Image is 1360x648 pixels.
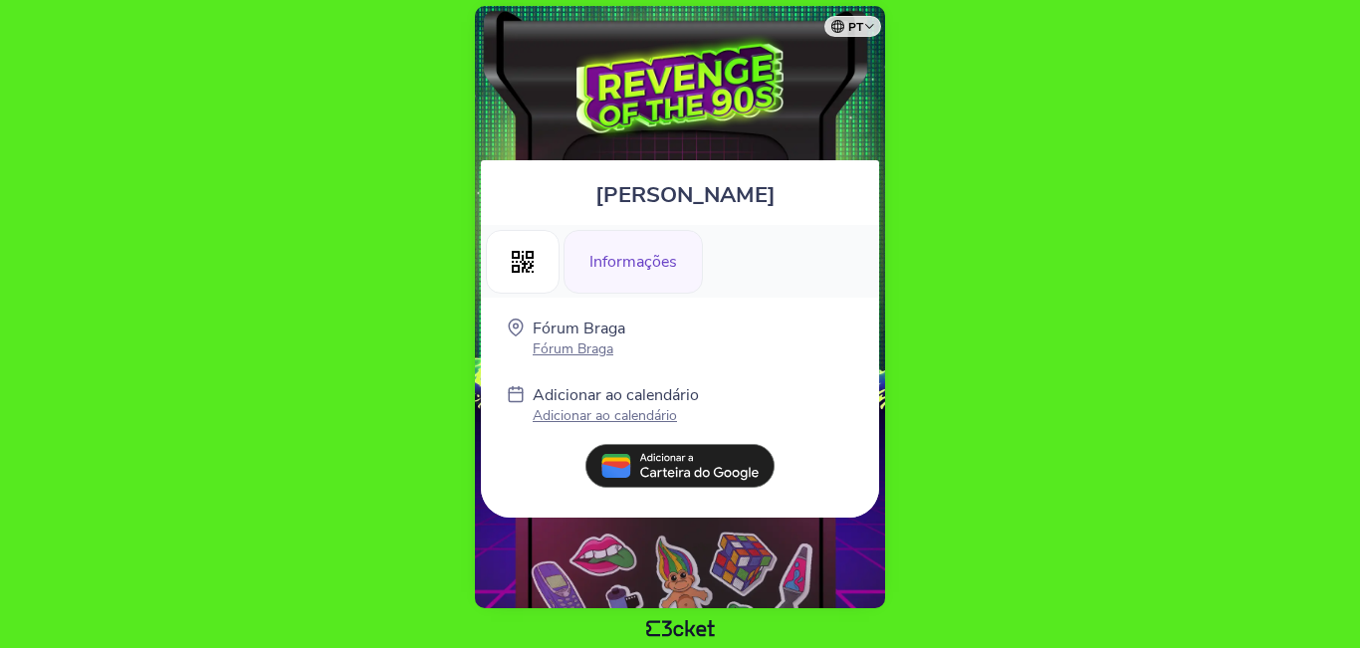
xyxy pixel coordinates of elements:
[533,339,625,358] p: Fórum Braga
[564,230,703,294] div: Informações
[533,318,625,339] p: Fórum Braga
[533,406,699,425] p: Adicionar ao calendário
[585,444,775,488] img: pt_add_to_google_wallet.13e59062.svg
[564,249,703,271] a: Informações
[576,26,784,150] img: Revenge Of The 90's & Braga Summer End 2025
[533,384,699,406] p: Adicionar ao calendário
[533,318,625,358] a: Fórum Braga Fórum Braga
[533,384,699,429] a: Adicionar ao calendário Adicionar ao calendário
[595,180,776,210] span: [PERSON_NAME]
